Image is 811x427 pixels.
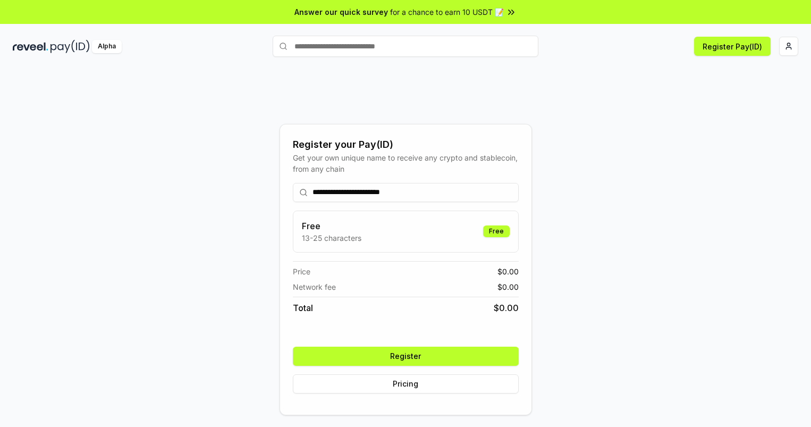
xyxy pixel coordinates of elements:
[13,40,48,53] img: reveel_dark
[390,6,504,18] span: for a chance to earn 10 USDT 📝
[694,37,771,56] button: Register Pay(ID)
[483,225,510,237] div: Free
[293,347,519,366] button: Register
[92,40,122,53] div: Alpha
[50,40,90,53] img: pay_id
[497,281,519,292] span: $ 0.00
[294,6,388,18] span: Answer our quick survey
[293,152,519,174] div: Get your own unique name to receive any crypto and stablecoin, from any chain
[302,232,361,244] p: 13-25 characters
[293,281,336,292] span: Network fee
[293,266,310,277] span: Price
[494,302,519,314] span: $ 0.00
[497,266,519,277] span: $ 0.00
[302,220,361,232] h3: Free
[293,137,519,152] div: Register your Pay(ID)
[293,374,519,393] button: Pricing
[293,302,313,314] span: Total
